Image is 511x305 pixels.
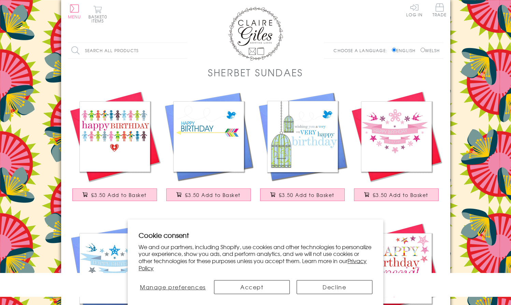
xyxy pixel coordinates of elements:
span: £3.50 Add to Basket [185,192,241,198]
input: Search [181,43,187,58]
span: £3.50 Add to Basket [373,192,428,198]
button: Decline [297,280,372,294]
span: £3.50 Add to Basket [279,192,335,198]
p: Choose a language: [333,47,391,54]
span: 0 items [91,14,107,24]
span: Manage preferences [140,283,206,291]
a: Log In [406,3,423,17]
a: Birthday Card, Birdcages, Wishing you a very Happy Birthday £3.50 Add to Basket [256,90,350,208]
h2: Cookie consent [139,230,372,240]
label: English [392,47,419,54]
button: £3.50 Add to Basket [166,188,251,201]
button: Accept [214,280,290,294]
label: Welsh [421,47,440,54]
button: Menu [68,4,81,19]
button: £3.50 Add to Basket [260,188,345,201]
input: English [392,48,396,52]
a: Birthday Card, Pink Banner, Happy Birthday to you £3.50 Add to Basket [350,90,443,208]
button: £3.50 Add to Basket [72,188,157,201]
img: Birthday Card, Arrow and bird, Happy Birthday [162,90,256,183]
button: £3.50 Add to Basket [354,188,439,201]
a: Birthday Card, Patterned Girls, Happy Birthday £3.50 Add to Basket [68,90,162,208]
input: Search all products [68,43,187,58]
img: Birthday Card, Patterned Girls, Happy Birthday [68,90,162,183]
img: Birthday Card, Pink Banner, Happy Birthday to you [350,90,443,183]
img: Birthday Card, Birdcages, Wishing you a very Happy Birthday [256,90,350,183]
a: Birthday Card, Arrow and bird, Happy Birthday £3.50 Add to Basket [162,90,256,208]
span: Menu [68,14,81,20]
h1: Sherbet Sundaes [208,65,303,79]
button: Basket0 items [88,5,107,23]
span: £3.50 Add to Basket [91,192,147,198]
button: Manage preferences [139,280,207,294]
input: Welsh [421,48,425,52]
a: Privacy Policy [139,257,367,272]
span: Trade [432,3,447,17]
p: We and our partners, including Shopify, use cookies and other technologies to personalize your ex... [139,243,372,272]
img: Claire Giles Greetings Cards [228,7,283,61]
a: Trade [432,3,447,18]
